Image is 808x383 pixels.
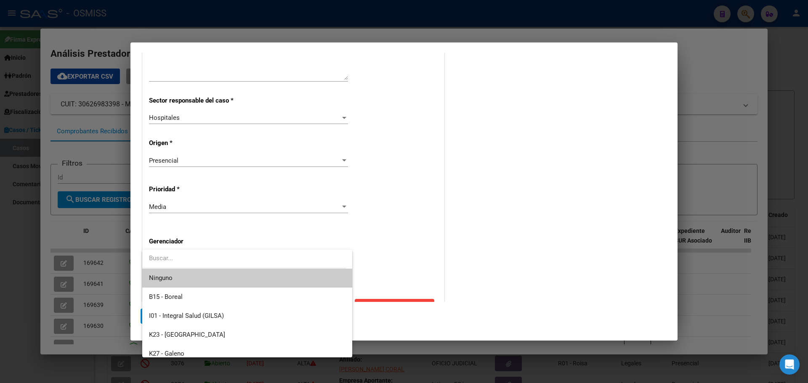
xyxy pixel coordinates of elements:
div: Open Intercom Messenger [779,354,800,375]
span: K27 - Galeno [149,350,184,357]
span: Ninguno [149,269,346,288]
input: dropdown search [142,249,346,268]
span: K23 - [GEOGRAPHIC_DATA] [149,331,225,338]
span: I01 - Integral Salud (GILSA) [149,312,224,320]
span: B15 - Boreal [149,293,183,301]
